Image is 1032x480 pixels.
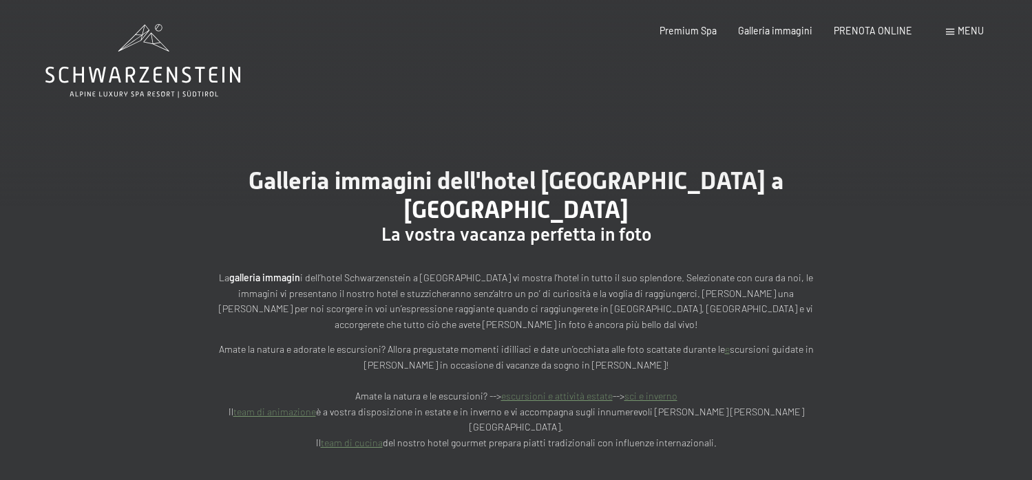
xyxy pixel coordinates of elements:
[233,406,316,417] a: team di animazione
[725,343,730,355] a: e
[958,25,984,36] span: Menu
[213,270,819,332] p: La i dell’hotel Schwarzenstein a [GEOGRAPHIC_DATA] vi mostra l’hotel in tutto il suo splendore. S...
[381,224,651,245] span: La vostra vacanza perfetta in foto
[501,390,613,402] a: escursioni e attività estate
[229,272,300,283] strong: galleria immagin
[660,25,717,36] a: Premium Spa
[624,390,677,402] a: sci e inverno
[213,342,819,450] p: Amate la natura e adorate le escursioni? Allora pregustate momenti idilliaci e date un’occhiata a...
[834,25,912,36] a: PRENOTA ONLINE
[738,25,812,36] a: Galleria immagini
[321,437,383,448] a: team di cucina
[249,166,783,223] span: Galleria immagini dell'hotel [GEOGRAPHIC_DATA] a [GEOGRAPHIC_DATA]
